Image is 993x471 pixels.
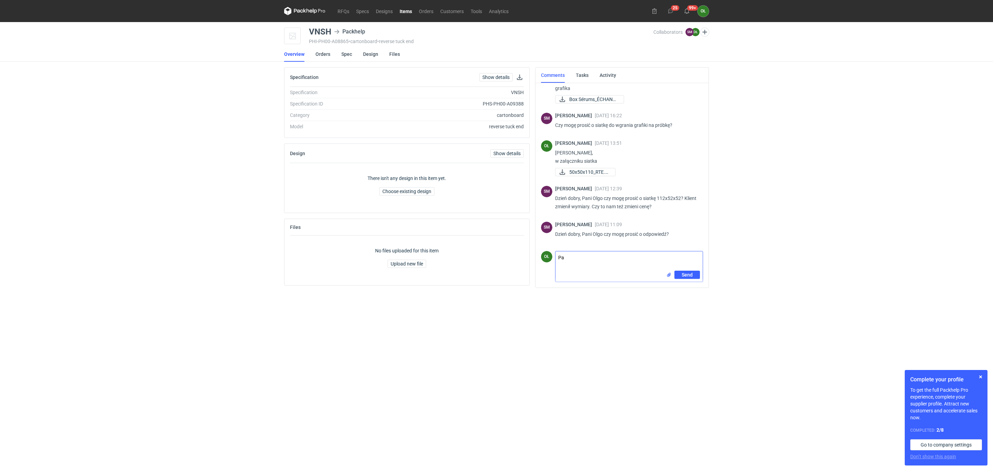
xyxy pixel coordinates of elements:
[515,73,524,81] button: Download specification
[541,68,565,83] a: Comments
[377,39,414,44] span: • reverse tuck end
[910,375,982,384] h1: Complete your profile
[383,100,524,107] div: PHS-PH00-A09388
[541,251,552,262] figcaption: OŁ
[555,113,595,118] span: [PERSON_NAME]
[309,39,653,44] div: PHI-PH00-A08865
[555,186,595,191] span: [PERSON_NAME]
[569,168,610,176] span: 50x50x110_RTE.pdf
[349,39,377,44] span: • cartonboard
[555,121,698,129] p: Czy mogę prosić o siatkę do wgrania grafiki na próbkę?
[383,112,524,119] div: cartonboard
[290,112,383,119] div: Category
[555,222,595,227] span: [PERSON_NAME]
[595,113,622,118] span: [DATE] 16:22
[391,261,423,266] span: Upload new file
[388,260,426,268] button: Upload new file
[379,187,434,196] button: Choose existing design
[541,222,552,233] figcaption: SM
[341,47,352,62] a: Spec
[353,7,372,15] a: Specs
[976,373,985,381] button: Skip for now
[541,140,552,152] div: Olga Łopatowicz
[555,149,698,165] p: [PERSON_NAME], w załączniku siatka
[681,6,692,17] button: 99+
[290,89,383,96] div: Specification
[674,271,700,279] button: Send
[415,7,437,15] a: Orders
[936,427,944,433] strong: 2 / 8
[541,140,552,152] figcaption: OŁ
[363,47,378,62] a: Design
[490,149,524,158] a: Show details
[290,123,383,130] div: Model
[910,427,982,434] div: Completed:
[600,68,616,83] a: Activity
[290,224,301,230] h2: Files
[555,95,624,103] a: Box Sérums_ÉCHANTI...
[576,68,589,83] a: Tasks
[396,7,415,15] a: Items
[555,194,698,211] p: Dzień dobry, Pani Olgo czy mogę prosić o siatkę 112x52x52? Klient zmienił wymiary. Czy to nam też...
[284,7,325,15] svg: Packhelp Pro
[569,96,618,103] span: Box Sérums_ÉCHANTI...
[555,168,615,176] a: 50x50x110_RTE.pdf
[541,251,552,262] div: Olga Łopatowicz
[467,7,485,15] a: Tools
[555,140,595,146] span: [PERSON_NAME]
[555,95,624,103] div: Box Sérums_ÉCHANTILLONS (2).ai
[698,6,709,17] div: Olga Łopatowicz
[541,113,552,124] div: Sebastian Markut
[595,186,622,191] span: [DATE] 12:39
[685,28,694,36] figcaption: SM
[368,175,446,182] p: There isn't any design in this item yet.
[653,29,683,35] span: Collaborators
[541,222,552,233] div: Sebastian Markut
[290,100,383,107] div: Specification ID
[698,6,709,17] button: OŁ
[315,47,330,62] a: Orders
[309,28,331,36] div: VNSH
[389,47,400,62] a: Files
[555,230,698,238] p: Dzień dobry, Pani Olgo czy mogę prosić o odpowiedź?
[479,73,513,81] a: Show details
[383,123,524,130] div: reverse tuck end
[691,28,700,36] figcaption: OŁ
[555,251,703,271] textarea: Pan
[383,89,524,96] div: VNSH
[910,439,982,450] a: Go to company settings
[595,140,622,146] span: [DATE] 13:51
[541,186,552,197] div: Sebastian Markut
[541,113,552,124] figcaption: SM
[382,189,431,194] span: Choose existing design
[700,28,709,37] button: Edit collaborators
[541,186,552,197] figcaption: SM
[375,247,439,254] p: No files uploaded for this item
[372,7,396,15] a: Designs
[682,272,693,277] span: Send
[284,47,304,62] a: Overview
[437,7,467,15] a: Customers
[595,222,622,227] span: [DATE] 11:09
[290,151,305,156] h2: Design
[910,453,956,460] button: Don’t show this again
[910,387,982,421] p: To get the full Packhelp Pro experience, complete your supplier profile. Attract new customers an...
[485,7,512,15] a: Analytics
[334,7,353,15] a: RFQs
[334,28,365,36] div: Packhelp
[665,6,676,17] button: 25
[290,74,319,80] h2: Specification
